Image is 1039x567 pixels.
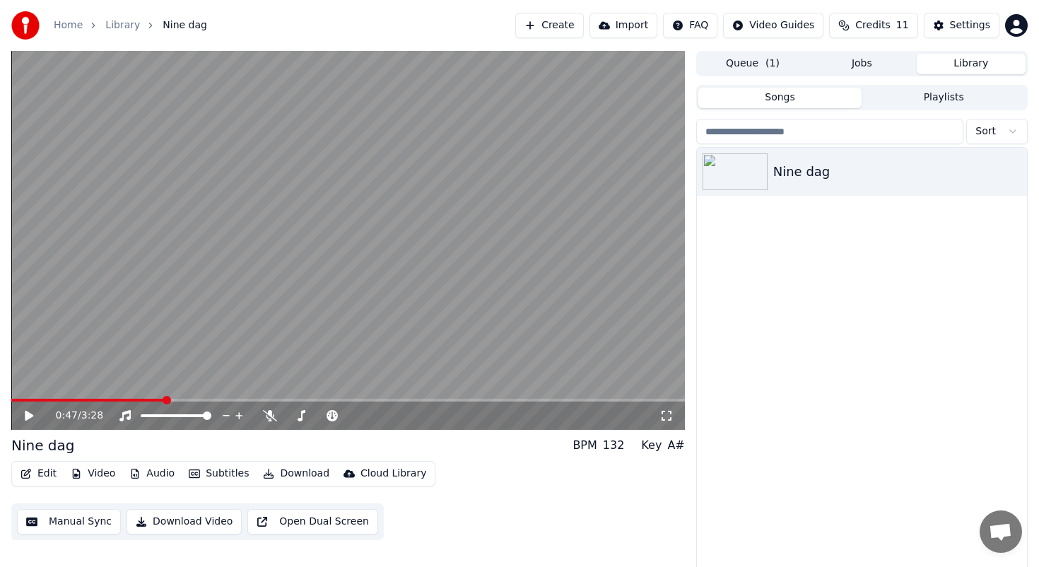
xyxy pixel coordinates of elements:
button: Songs [698,88,862,108]
div: 132 [603,437,625,454]
button: Download [257,464,335,484]
button: Manual Sync [17,509,121,534]
button: Settings [924,13,999,38]
button: Create [515,13,584,38]
span: ( 1 ) [765,57,780,71]
div: Nine dag [11,436,75,455]
span: Credits [855,18,890,33]
a: Home [54,18,83,33]
button: FAQ [663,13,717,38]
button: Edit [15,464,62,484]
button: Queue [698,54,807,74]
button: Jobs [807,54,916,74]
button: Download Video [127,509,242,534]
button: Open Dual Screen [247,509,378,534]
div: / [56,409,90,423]
button: Playlists [862,88,1026,108]
a: Open de chat [980,510,1022,553]
div: Nine dag [773,162,1021,182]
div: Cloud Library [360,467,426,481]
button: Library [917,54,1026,74]
button: Credits11 [829,13,917,38]
button: Import [589,13,657,38]
button: Audio [124,464,180,484]
div: Settings [950,18,990,33]
button: Subtitles [183,464,254,484]
span: Nine dag [163,18,207,33]
button: Video Guides [723,13,823,38]
span: 3:28 [81,409,103,423]
span: 11 [896,18,909,33]
div: Key [641,437,662,454]
a: Library [105,18,140,33]
span: 0:47 [56,409,78,423]
nav: breadcrumb [54,18,207,33]
button: Video [65,464,121,484]
span: Sort [975,124,996,139]
div: BPM [573,437,597,454]
div: A# [667,437,684,454]
img: youka [11,11,40,40]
